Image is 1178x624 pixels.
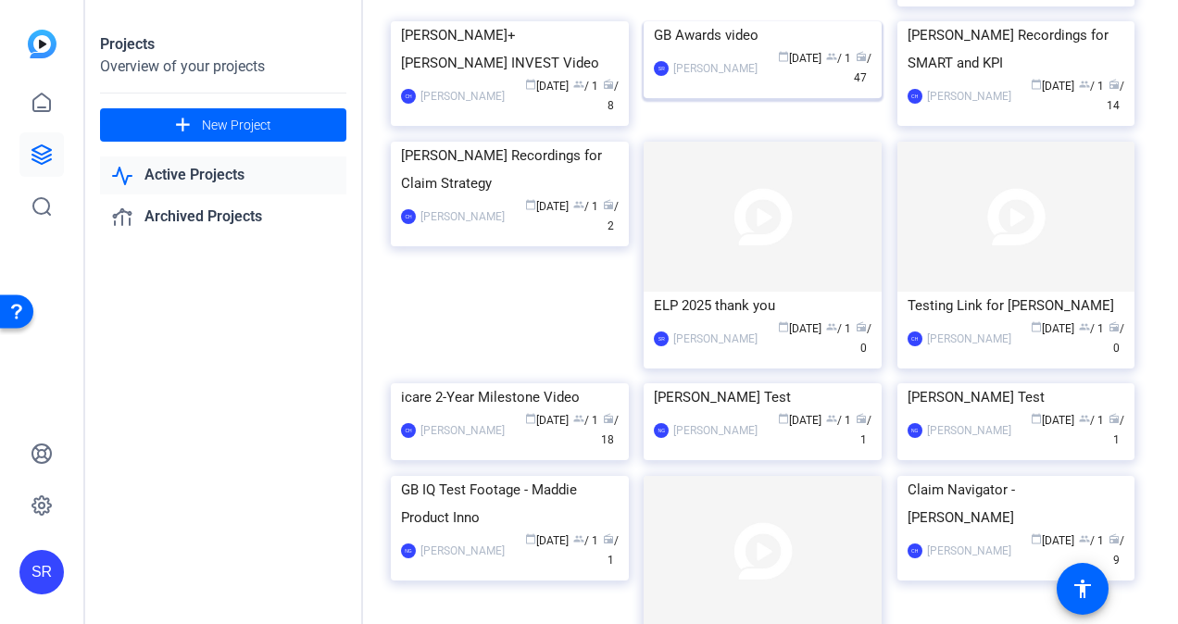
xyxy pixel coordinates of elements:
[908,292,1125,319] div: Testing Link for [PERSON_NAME]
[1109,79,1120,90] span: radio
[420,207,505,226] div: [PERSON_NAME]
[401,383,619,411] div: icare 2-Year Milestone Video
[778,321,789,332] span: calendar_today
[1031,414,1074,427] span: [DATE]
[401,209,416,224] div: CH
[908,21,1125,77] div: [PERSON_NAME] Recordings for SMART and KPI
[525,413,536,424] span: calendar_today
[1109,321,1120,332] span: radio
[525,414,569,427] span: [DATE]
[856,51,867,62] span: radio
[826,52,851,65] span: / 1
[1109,413,1120,424] span: radio
[28,30,56,58] img: blue-gradient.svg
[573,199,584,210] span: group
[1079,414,1104,427] span: / 1
[778,51,789,62] span: calendar_today
[1109,534,1124,567] span: / 9
[908,331,922,346] div: CH
[908,543,922,558] div: CH
[100,156,346,194] a: Active Projects
[1031,321,1042,332] span: calendar_today
[856,321,867,332] span: radio
[420,421,505,440] div: [PERSON_NAME]
[601,414,619,446] span: / 18
[1031,533,1042,544] span: calendar_today
[603,534,619,567] span: / 1
[171,114,194,137] mat-icon: add
[401,142,619,197] div: [PERSON_NAME] Recordings for Claim Strategy
[1079,80,1104,93] span: / 1
[573,534,598,547] span: / 1
[908,423,922,438] div: NG
[100,56,346,78] div: Overview of your projects
[401,543,416,558] div: NG
[19,550,64,594] div: SR
[573,533,584,544] span: group
[778,52,821,65] span: [DATE]
[927,542,1011,560] div: [PERSON_NAME]
[927,330,1011,348] div: [PERSON_NAME]
[603,200,619,232] span: / 2
[826,414,851,427] span: / 1
[1071,578,1094,600] mat-icon: accessibility
[654,292,871,319] div: ELP 2025 thank you
[1031,413,1042,424] span: calendar_today
[856,414,871,446] span: / 1
[673,59,758,78] div: [PERSON_NAME]
[420,87,505,106] div: [PERSON_NAME]
[573,200,598,213] span: / 1
[778,414,821,427] span: [DATE]
[908,476,1125,531] div: Claim Navigator - [PERSON_NAME]
[525,534,569,547] span: [DATE]
[603,80,619,112] span: / 8
[1031,534,1074,547] span: [DATE]
[826,51,837,62] span: group
[525,80,569,93] span: [DATE]
[927,87,1011,106] div: [PERSON_NAME]
[826,321,837,332] span: group
[401,21,619,77] div: [PERSON_NAME]+[PERSON_NAME] INVEST Video
[856,413,867,424] span: radio
[401,423,416,438] div: CH
[401,476,619,531] div: GB IQ Test Footage - Maddie Product Inno
[100,33,346,56] div: Projects
[1109,322,1124,355] span: / 0
[1109,533,1120,544] span: radio
[603,79,614,90] span: radio
[673,330,758,348] div: [PERSON_NAME]
[778,413,789,424] span: calendar_today
[1031,80,1074,93] span: [DATE]
[420,542,505,560] div: [PERSON_NAME]
[826,413,837,424] span: group
[603,533,614,544] span: radio
[856,322,871,355] span: / 0
[654,61,669,76] div: SR
[603,199,614,210] span: radio
[1079,534,1104,547] span: / 1
[1109,414,1124,446] span: / 1
[1107,80,1124,112] span: / 14
[854,52,871,84] span: / 47
[673,421,758,440] div: [PERSON_NAME]
[603,413,614,424] span: radio
[401,89,416,104] div: CH
[1031,322,1074,335] span: [DATE]
[654,331,669,346] div: SR
[573,79,584,90] span: group
[654,423,669,438] div: NG
[202,116,271,135] span: New Project
[1079,321,1090,332] span: group
[927,421,1011,440] div: [PERSON_NAME]
[100,108,346,142] button: New Project
[654,21,871,49] div: GB Awards video
[573,413,584,424] span: group
[573,414,598,427] span: / 1
[525,533,536,544] span: calendar_today
[908,89,922,104] div: CH
[778,322,821,335] span: [DATE]
[525,199,536,210] span: calendar_today
[908,383,1125,411] div: [PERSON_NAME] Test
[826,322,851,335] span: / 1
[1031,79,1042,90] span: calendar_today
